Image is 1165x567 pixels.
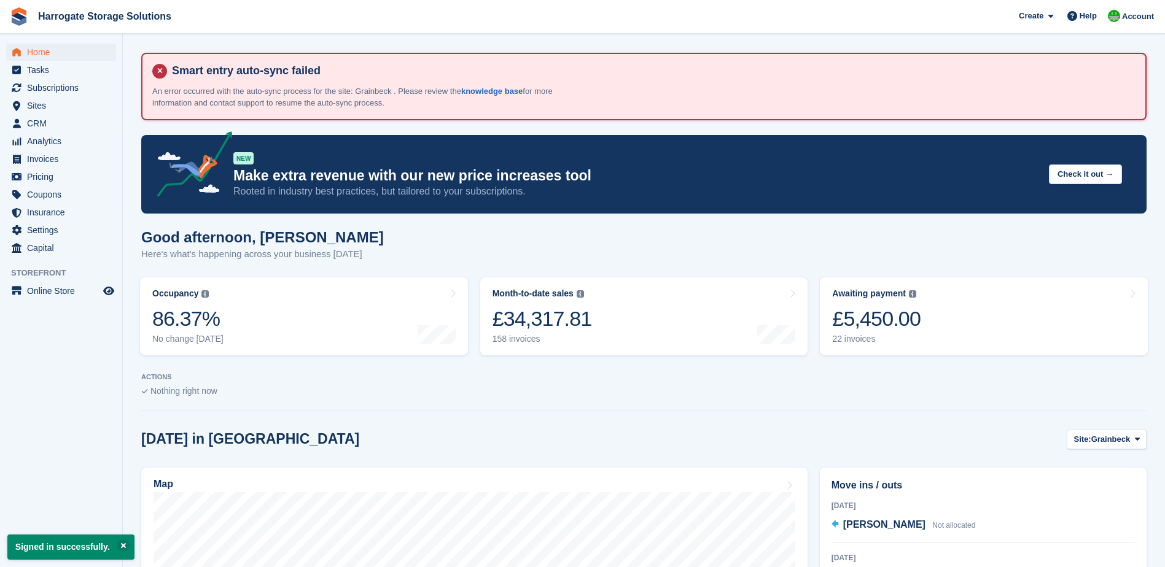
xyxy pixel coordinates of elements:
img: icon-info-grey-7440780725fd019a000dd9b08b2336e03edf1995a4989e88bcd33f0948082b44.svg [577,290,584,298]
button: Check it out → [1049,164,1122,185]
p: Here's what's happening across your business [DATE] [141,247,384,261]
div: 86.37% [152,306,224,331]
span: Coupons [27,186,101,203]
a: menu [6,239,116,256]
p: An error occurred with the auto-sync process for the site: Grainbeck . Please review the for more... [152,85,582,109]
a: Occupancy 86.37% No change [DATE] [140,277,468,355]
span: Home [27,44,101,61]
img: icon-info-grey-7440780725fd019a000dd9b08b2336e03edf1995a4989e88bcd33f0948082b44.svg [201,290,209,298]
img: Lee and Michelle Depledge [1108,10,1120,22]
span: [PERSON_NAME] [843,519,925,530]
span: CRM [27,115,101,132]
span: Account [1122,10,1154,23]
a: menu [6,97,116,114]
a: [PERSON_NAME] Not allocated [832,517,976,533]
a: menu [6,79,116,96]
span: Help [1080,10,1097,22]
img: blank_slate_check_icon-ba018cac091ee9be17c0a81a6c232d5eb81de652e7a59be601be346b1b6ddf79.svg [141,389,148,394]
span: Online Store [27,282,101,299]
a: menu [6,222,116,239]
img: icon-info-grey-7440780725fd019a000dd9b08b2336e03edf1995a4989e88bcd33f0948082b44.svg [909,290,916,298]
span: Grainbeck [1091,433,1131,445]
a: Month-to-date sales £34,317.81 158 invoices [480,277,808,355]
p: ACTIONS [141,373,1147,381]
a: menu [6,115,116,132]
div: [DATE] [832,552,1135,563]
span: Not allocated [932,521,975,530]
a: menu [6,168,116,185]
a: Preview store [101,283,116,298]
a: menu [6,282,116,299]
h2: Move ins / outs [832,478,1135,493]
span: Invoices [27,150,101,168]
span: Settings [27,222,101,239]
span: Create [1019,10,1043,22]
h2: Map [154,479,173,490]
p: Signed in successfully. [7,534,134,560]
span: Pricing [27,168,101,185]
div: 22 invoices [832,334,921,344]
div: [DATE] [832,500,1135,511]
p: Rooted in industry best practices, but tailored to your subscriptions. [233,185,1039,198]
a: Harrogate Storage Solutions [33,6,176,26]
div: £5,450.00 [832,306,921,331]
button: Site: Grainbeck [1067,430,1147,450]
span: Capital [27,239,101,256]
span: Analytics [27,133,101,150]
div: £34,317.81 [493,306,592,331]
span: Nothing right now [150,386,217,396]
a: knowledge base [461,87,523,96]
span: Tasks [27,61,101,79]
h4: Smart entry auto-sync failed [167,64,1136,78]
a: menu [6,44,116,61]
p: Make extra revenue with our new price increases tool [233,167,1039,185]
h2: [DATE] in [GEOGRAPHIC_DATA] [141,431,359,447]
span: Site: [1073,433,1091,445]
div: Month-to-date sales [493,288,574,299]
div: Awaiting payment [832,288,906,299]
a: menu [6,186,116,203]
span: Insurance [27,204,101,221]
a: menu [6,150,116,168]
a: menu [6,204,116,221]
a: menu [6,133,116,150]
a: menu [6,61,116,79]
span: Storefront [11,267,122,279]
a: Awaiting payment £5,450.00 22 invoices [820,277,1148,355]
div: No change [DATE] [152,334,224,344]
h1: Good afternoon, [PERSON_NAME] [141,229,384,245]
div: NEW [233,152,254,164]
img: stora-icon-8386f47178a22dfd0bd8f6a31ec36ba5ce8667c1dd55bd0f319d3a0aa187defe.svg [10,7,28,26]
div: Occupancy [152,288,198,299]
img: price-adjustments-announcement-icon-8257ccfd72463d97f412b2fc003d46551f7dbcb40ab6d574587a9cd5c0d94... [147,131,233,201]
span: Sites [27,97,101,114]
div: 158 invoices [493,334,592,344]
span: Subscriptions [27,79,101,96]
